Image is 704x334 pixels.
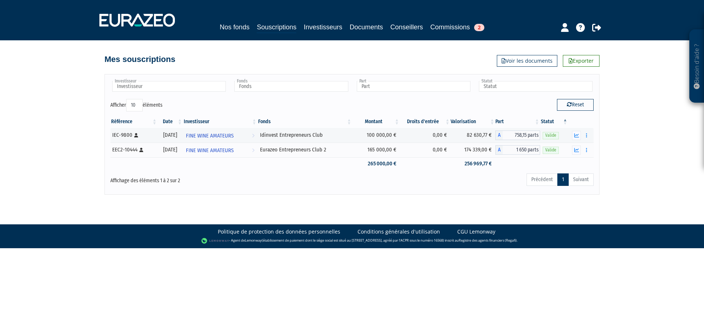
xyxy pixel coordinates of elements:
a: Nos fonds [220,22,249,32]
div: [DATE] [160,131,180,139]
div: A - Eurazeo Entrepreneurs Club 2 [495,145,540,155]
h4: Mes souscriptions [104,55,175,64]
a: Commissions2 [430,22,484,32]
th: Droits d'entrée: activer pour trier la colonne par ordre croissant [400,115,451,128]
select: Afficheréléments [126,99,143,111]
img: logo-lemonway.png [201,237,230,245]
div: Affichage des éléments 1 à 2 sur 2 [110,173,305,184]
i: [Français] Personne physique [134,133,138,137]
a: Souscriptions [257,22,296,33]
th: Référence : activer pour trier la colonne par ordre croissant [110,115,158,128]
p: Besoin d'aide ? [693,33,701,99]
span: FINE WINE AMATEURS [186,129,234,143]
td: 256 969,77 € [451,157,495,170]
span: 2 [474,24,484,31]
a: Voir les documents [497,55,557,67]
a: CGU Lemonway [457,228,495,235]
span: Valide [543,132,559,139]
a: Conditions générales d'utilisation [357,228,440,235]
td: 265 000,00 € [352,157,400,170]
a: Lemonway [245,238,262,243]
span: Valide [543,147,559,154]
img: 1732889491-logotype_eurazeo_blanc_rvb.png [99,14,175,27]
th: Investisseur: activer pour trier la colonne par ordre croissant [183,115,257,128]
th: Valorisation: activer pour trier la colonne par ordre croissant [451,115,495,128]
td: 0,00 € [400,128,451,143]
a: Conseillers [390,22,423,32]
a: Politique de protection des données personnelles [218,228,340,235]
th: Part: activer pour trier la colonne par ordre croissant [495,115,540,128]
div: EEC2-10444 [112,146,155,154]
a: FINE WINE AMATEURS [183,143,257,157]
th: Montant: activer pour trier la colonne par ordre croissant [352,115,400,128]
i: Voir l'investisseur [252,144,254,157]
div: [DATE] [160,146,180,154]
a: Exporter [563,55,599,67]
div: IEC-9800 [112,131,155,139]
div: Idinvest Entrepreneurs Club [260,131,350,139]
td: 100 000,00 € [352,128,400,143]
span: A [495,131,503,140]
label: Afficher éléments [110,99,162,111]
th: Fonds: activer pour trier la colonne par ordre croissant [257,115,352,128]
td: 82 630,77 € [451,128,495,143]
i: Voir l'investisseur [252,129,254,143]
i: [Français] Personne physique [139,148,143,152]
span: FINE WINE AMATEURS [186,144,234,157]
a: FINE WINE AMATEURS [183,128,257,143]
th: Statut : activer pour trier la colonne par ordre d&eacute;croissant [540,115,568,128]
td: 165 000,00 € [352,143,400,157]
span: 1 650 parts [503,145,540,155]
a: Investisseurs [304,22,342,32]
th: Date: activer pour trier la colonne par ordre croissant [158,115,183,128]
a: Registre des agents financiers (Regafi) [459,238,517,243]
a: Documents [350,22,383,32]
span: A [495,145,503,155]
td: 174 339,00 € [451,143,495,157]
div: A - Idinvest Entrepreneurs Club [495,131,540,140]
div: - Agent de (établissement de paiement dont le siège social est situé au [STREET_ADDRESS], agréé p... [7,237,697,245]
td: 0,00 € [400,143,451,157]
span: 758,15 parts [503,131,540,140]
button: Reset [557,99,594,111]
a: 1 [557,173,569,186]
div: Eurazeo Entrepreneurs Club 2 [260,146,350,154]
